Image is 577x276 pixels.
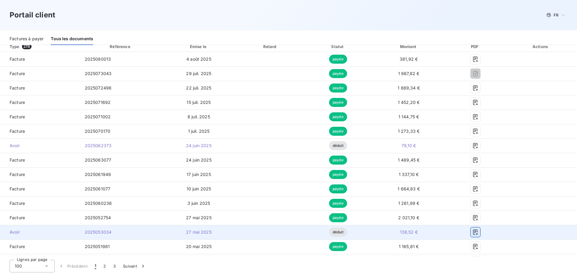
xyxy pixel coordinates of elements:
button: 2 [100,260,109,272]
span: 2025073043 [85,71,112,76]
span: 1 [95,263,96,269]
span: Facture [5,114,75,120]
span: 22 juil. 2025 [186,85,211,90]
span: 1 452,20 € [398,100,420,105]
span: 1 144,75 € [398,114,419,119]
span: 17 juin 2025 [187,172,211,177]
span: 2025061949 [85,172,111,177]
span: 1 664,83 € [398,186,420,191]
span: 24 juin 2025 [186,143,212,148]
span: 2025071692 [85,100,111,105]
div: Émise le [163,44,235,50]
span: Facture [5,157,75,163]
span: 29 juil. 2025 [186,71,211,76]
span: payée [329,69,347,78]
span: payée [329,83,347,93]
span: déduit [329,141,347,150]
span: 8 juil. 2025 [188,114,210,119]
span: 2025070170 [85,129,111,134]
span: Avoir [5,229,75,235]
button: 3 [110,260,119,272]
span: payée [329,98,347,107]
div: Référence [110,44,130,49]
span: payée [329,170,347,179]
span: Facture [5,215,75,221]
div: PDF [447,44,503,50]
span: 2025051981 [85,244,110,249]
span: 2025060236 [85,201,112,206]
span: 2025071002 [85,114,111,119]
div: Statut [306,44,371,50]
span: Facture [5,244,75,250]
span: 2025062373 [85,143,112,148]
span: payée [329,127,347,136]
span: 381,92 € [400,56,418,62]
div: Retard [237,44,303,50]
span: 10 juin 2025 [187,186,211,191]
span: Facture [5,200,75,206]
span: 278 [22,44,32,49]
span: 2025061077 [85,186,111,191]
span: payée [329,213,347,222]
span: 100 [15,263,22,269]
span: Facture [5,99,75,105]
span: Facture [5,128,75,134]
div: Type [6,44,79,50]
span: 1 337,10 € [399,172,419,177]
div: Factures à payer [10,32,44,45]
span: 1 juil. 2025 [188,129,210,134]
span: 1 489,45 € [398,157,420,162]
span: Facture [5,56,75,62]
span: 2025080013 [85,56,111,62]
span: 2025052754 [85,215,111,220]
span: 1 669,34 € [398,85,420,90]
div: Montant [373,44,445,50]
span: 2025053034 [85,229,112,235]
span: payée [329,156,347,165]
span: 1 867,82 € [398,71,420,76]
div: Actions [506,44,576,50]
span: 27 mai 2025 [186,229,212,235]
span: payée [329,199,347,208]
span: 24 juin 2025 [186,157,212,162]
span: payée [329,55,347,64]
span: Facture [5,71,75,77]
span: payée [329,242,347,251]
h3: Portail client [10,10,55,20]
span: 20 mai 2025 [186,244,212,249]
span: déduit [329,228,347,237]
span: 27 mai 2025 [186,215,212,220]
span: 79,10 € [401,143,416,148]
span: 1 273,33 € [398,129,420,134]
span: 1 261,99 € [398,201,420,206]
span: 3 juin 2025 [188,201,210,206]
span: 1 165,61 € [399,244,419,249]
span: 15 juil. 2025 [187,100,211,105]
span: Avoir [5,143,75,149]
button: Suivant [119,260,150,272]
div: Tous les documents [51,32,93,45]
span: 2025063077 [85,157,111,162]
span: payée [329,112,347,121]
span: 138,52 € [400,229,418,235]
span: 2 021,10 € [398,215,419,220]
span: 4 août 2025 [186,56,211,62]
span: 2025072496 [85,85,112,90]
span: Facture [5,85,75,91]
button: Précédent [55,260,91,272]
span: payée [329,184,347,193]
span: Facture [5,171,75,177]
span: FR [554,13,558,17]
button: 1 [91,260,100,272]
span: Facture [5,186,75,192]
